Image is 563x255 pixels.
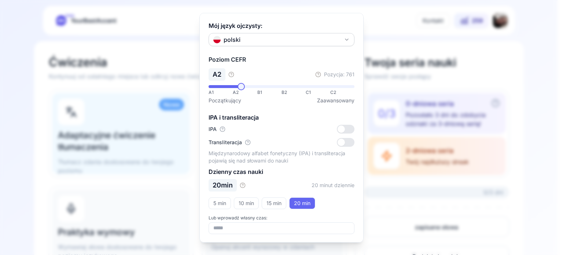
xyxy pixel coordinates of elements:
label: Lub wprowadź własny czas: [209,215,354,221]
div: A2 [233,90,257,95]
label: Dzienny czas nauki [209,168,263,175]
div: C2 [330,90,354,95]
button: 5 min [209,197,231,209]
span: Zaawansowany [317,97,354,104]
button: 15 min [262,197,286,209]
div: B1 [257,90,281,95]
span: 20 minut dziennie [312,182,354,189]
span: Pozycja: 761 [324,71,354,78]
div: A2 [209,68,225,81]
p: Międzynarodowy alfabet fonetyczny (IPA) i transliteracja pojawią się nad słowami do nauki [209,150,354,164]
label: Mój język ojczysty: [209,21,262,30]
label: IPA i transliteracja [209,114,259,121]
div: A1 [209,90,233,95]
h3: Poziom CEFR [209,55,354,64]
span: Początkujący [209,97,241,104]
img: pl [213,36,221,43]
button: 20 min [289,197,315,209]
div: polski [213,35,240,44]
div: 20 min [209,179,237,192]
button: 10 min [234,197,259,209]
div: B2 [281,90,306,95]
span: IPA [209,125,217,133]
div: C1 [306,90,330,95]
span: Transliteracja [209,139,242,146]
